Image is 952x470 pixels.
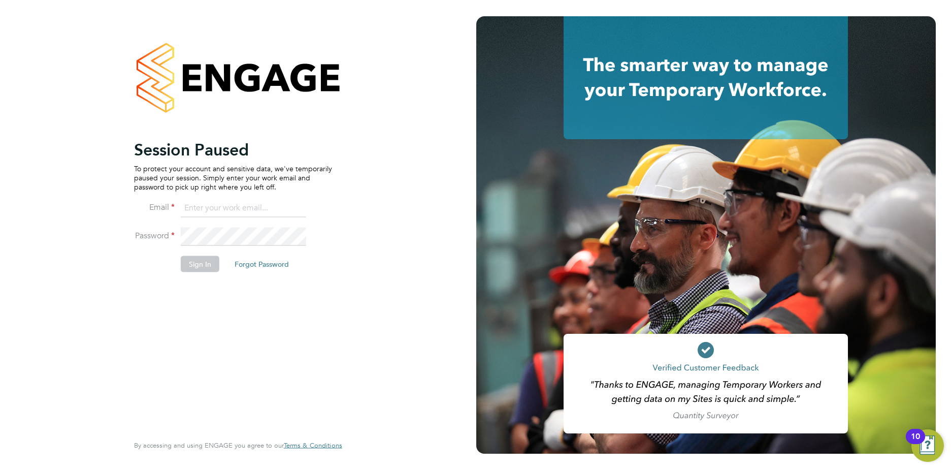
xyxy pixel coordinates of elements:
p: To protect your account and sensitive data, we've temporarily paused your session. Simply enter y... [134,164,332,192]
label: Email [134,202,175,212]
button: Forgot Password [226,256,297,272]
div: 10 [911,436,920,450]
a: Terms & Conditions [284,442,342,450]
button: Open Resource Center, 10 new notifications [911,429,944,462]
h2: Session Paused [134,139,332,160]
label: Password [134,230,175,241]
input: Enter your work email... [181,199,306,217]
span: By accessing and using ENGAGE you agree to our [134,441,342,450]
button: Sign In [181,256,219,272]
